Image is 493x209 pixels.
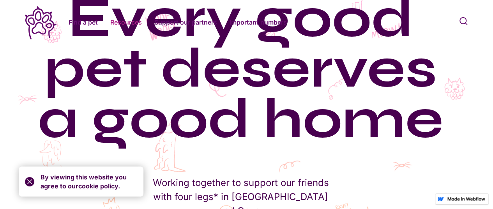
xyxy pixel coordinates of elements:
[447,197,485,201] img: Made in Webflow
[230,18,287,27] a: Important numbers
[154,18,217,27] a: Support our partners
[69,18,98,27] a: Find a pet
[78,182,118,190] a: cookie policy
[110,18,142,27] a: Resources
[41,173,137,190] div: By viewing this website you agree to our .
